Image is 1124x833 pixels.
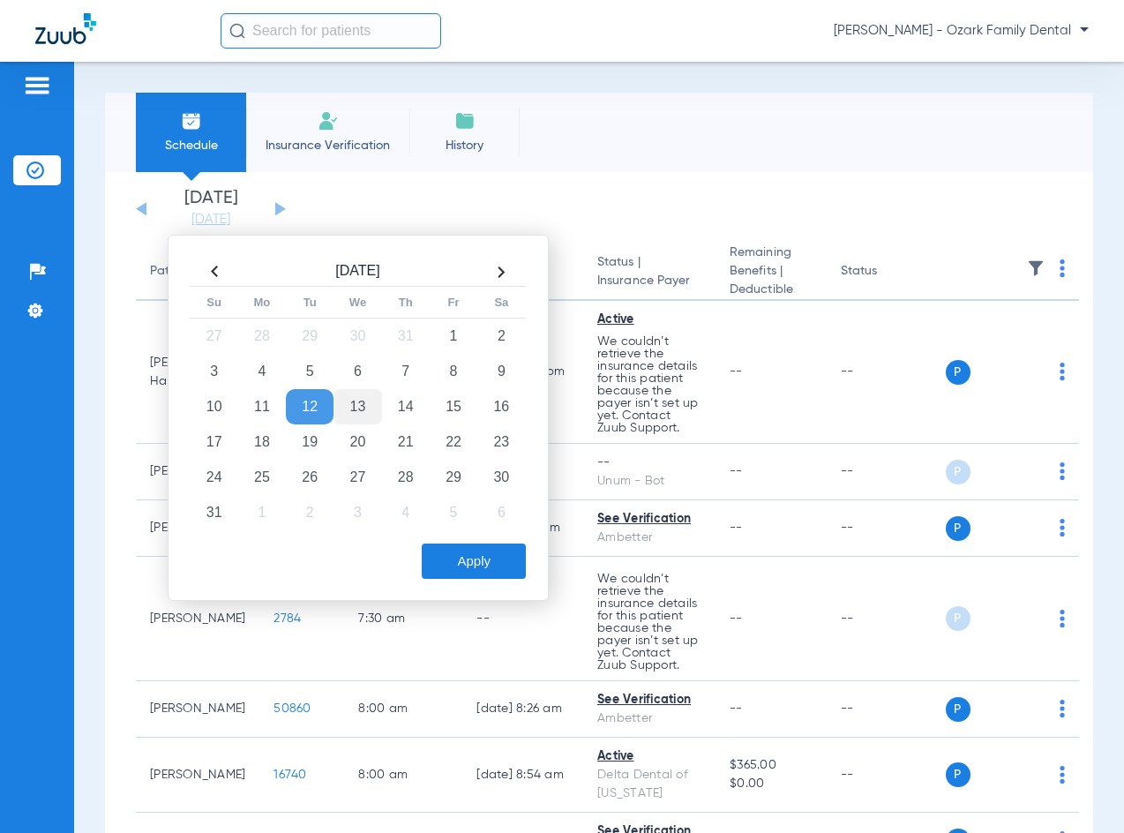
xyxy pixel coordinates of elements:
[827,681,946,738] td: --
[730,612,743,625] span: --
[597,747,701,766] div: Active
[181,110,202,131] img: Schedule
[158,211,264,229] a: [DATE]
[150,262,245,281] div: Patient Name
[946,360,970,385] span: P
[423,137,506,154] span: History
[462,738,583,813] td: [DATE] 8:54 AM
[827,444,946,500] td: --
[136,557,259,681] td: [PERSON_NAME]
[1060,700,1065,717] img: group-dot-blue.svg
[730,756,813,775] span: $365.00
[946,606,970,631] span: P
[238,258,477,287] th: [DATE]
[730,702,743,715] span: --
[730,465,743,477] span: --
[462,681,583,738] td: [DATE] 8:26 AM
[1027,259,1045,277] img: filter.svg
[274,769,306,781] span: 16740
[35,13,96,44] img: Zuub Logo
[1060,462,1065,480] img: group-dot-blue.svg
[946,516,970,541] span: P
[583,244,716,301] th: Status |
[1060,519,1065,537] img: group-dot-blue.svg
[827,738,946,813] td: --
[136,681,259,738] td: [PERSON_NAME]
[946,460,970,484] span: P
[1036,748,1124,833] iframe: Chat Widget
[730,775,813,793] span: $0.00
[597,472,701,491] div: Unum - Bot
[318,110,339,131] img: Manual Insurance Verification
[597,272,701,290] span: Insurance Payer
[1060,259,1065,277] img: group-dot-blue.svg
[730,522,743,534] span: --
[827,301,946,444] td: --
[23,75,51,96] img: hamburger-icon
[149,137,233,154] span: Schedule
[730,365,743,378] span: --
[274,702,311,715] span: 50860
[730,281,813,299] span: Deductible
[1060,363,1065,380] img: group-dot-blue.svg
[597,454,701,472] div: --
[597,510,701,529] div: See Verification
[462,557,583,681] td: --
[597,311,701,329] div: Active
[221,13,441,49] input: Search for patients
[597,709,701,728] div: Ambetter
[827,244,946,301] th: Status
[597,335,701,434] p: We couldn’t retrieve the insurance details for this patient because the payer isn’t set up yet. C...
[827,500,946,557] td: --
[1060,610,1065,627] img: group-dot-blue.svg
[344,681,462,738] td: 8:00 AM
[946,762,970,787] span: P
[597,691,701,709] div: See Verification
[827,557,946,681] td: --
[150,262,228,281] div: Patient Name
[229,23,245,39] img: Search Icon
[716,244,827,301] th: Remaining Benefits |
[158,190,264,229] li: [DATE]
[136,738,259,813] td: [PERSON_NAME]
[454,110,476,131] img: History
[344,557,462,681] td: 7:30 AM
[422,544,526,579] button: Apply
[597,573,701,672] p: We couldn’t retrieve the insurance details for this patient because the payer isn’t set up yet. C...
[834,22,1089,40] span: [PERSON_NAME] - Ozark Family Dental
[597,766,701,803] div: Delta Dental of [US_STATE]
[946,697,970,722] span: P
[344,738,462,813] td: 8:00 AM
[259,137,396,154] span: Insurance Verification
[274,612,301,625] span: 2784
[597,529,701,547] div: Ambetter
